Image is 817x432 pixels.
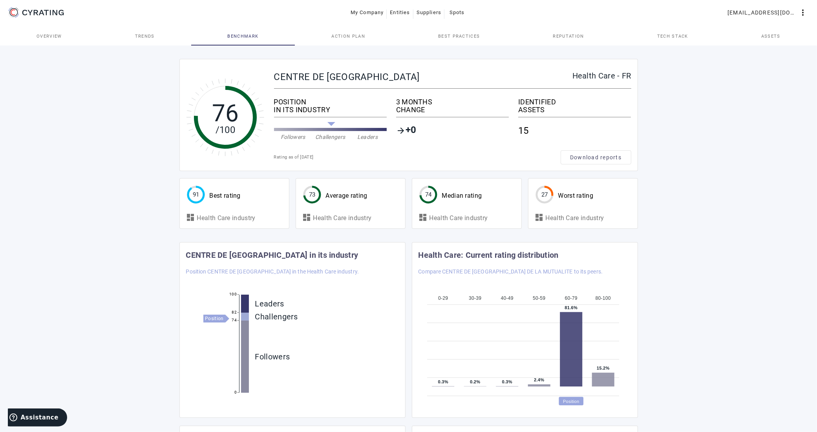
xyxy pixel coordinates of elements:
mat-icon: dashboard [302,213,312,222]
div: 0 - [234,388,239,396]
div: 82 - [232,308,239,316]
tspan: 73 [309,191,315,198]
div: Median rating [442,192,482,200]
div: Followers [255,321,290,393]
button: Entities [387,5,413,20]
span: Assets [761,34,780,38]
div: Rating as of [DATE] [274,153,561,161]
div: Health Care - FR [572,72,631,80]
div: Followers [274,133,312,141]
mat-icon: dashboard [535,213,544,222]
iframe: Ouvre un widget dans lequel vous pouvez trouver plus d’informations [8,408,67,428]
span: Benchmark [228,34,259,38]
button: My Company [347,5,387,20]
tspan: 0-29 [438,295,448,301]
tspan: 40-49 [501,295,513,301]
tspan: 60-79 [565,295,577,301]
span: Health Care industry [313,214,372,222]
span: Trends [135,34,155,38]
span: My Company [351,6,384,19]
mat-card-subtitle: Position CENTRE DE [GEOGRAPHIC_DATA] in the Health Care industry. [186,267,359,276]
div: Leaders [255,295,284,313]
span: Download reports [570,153,621,161]
div: POSITION [274,98,387,106]
button: Suppliers [413,5,444,20]
span: Best practices [438,34,480,38]
span: Action Plan [331,34,365,38]
div: IN ITS INDUSTRY [274,106,387,114]
mat-icon: more_vert [798,8,808,17]
tspan: 30-39 [469,295,481,301]
span: Health Care industry [430,214,488,222]
tspan: 80-100 [595,295,610,301]
span: Reputation [553,34,584,38]
tspan: 27 [541,191,548,198]
div: Challengers [312,133,349,141]
tspan: 91 [192,191,199,198]
button: Download reports [561,150,631,164]
tspan: 76 [212,99,239,127]
div: CENTRE DE [GEOGRAPHIC_DATA] [274,72,572,82]
div: Average rating [326,192,367,200]
mat-icon: arrow_forward [396,126,406,135]
span: Entities [390,6,410,19]
span: Spots [450,6,465,19]
div: Leaders [349,133,386,141]
div: Worst rating [558,192,594,200]
span: Tech Stack [657,34,688,38]
mat-card-title: CENTRE DE [GEOGRAPHIC_DATA] in its industry [186,249,358,261]
mat-card-subtitle: Compare CENTRE DE [GEOGRAPHIC_DATA] DE LA MUTUALITE to its peers. [419,267,603,276]
div: ASSETS [518,106,631,114]
div: Position [203,315,225,323]
tspan: 50-59 [533,295,545,301]
div: 100 - [229,290,239,298]
tspan: 74 [425,191,431,198]
g: CYRATING [22,10,64,15]
span: Health Care industry [197,214,256,222]
div: 15 [518,120,631,141]
tspan: /100 [215,124,235,135]
span: +0 [406,126,417,135]
span: [EMAIL_ADDRESS][DOMAIN_NAME] [727,6,798,19]
mat-icon: dashboard [186,213,196,222]
button: Spots [444,5,470,20]
div: 74 - [232,316,239,324]
mat-card-title: Health Care: Current rating distribution [419,249,559,261]
button: [EMAIL_ADDRESS][DOMAIN_NAME] [724,5,811,20]
div: CHANGE [396,106,509,114]
span: Overview [37,34,62,38]
mat-icon: dashboard [419,213,428,222]
div: Challengers [255,313,298,321]
div: 3 MONTHS [396,98,509,106]
span: Suppliers [417,6,441,19]
div: Best rating [210,192,241,200]
div: IDENTIFIED [518,98,631,106]
span: Health Care industry [546,214,604,222]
